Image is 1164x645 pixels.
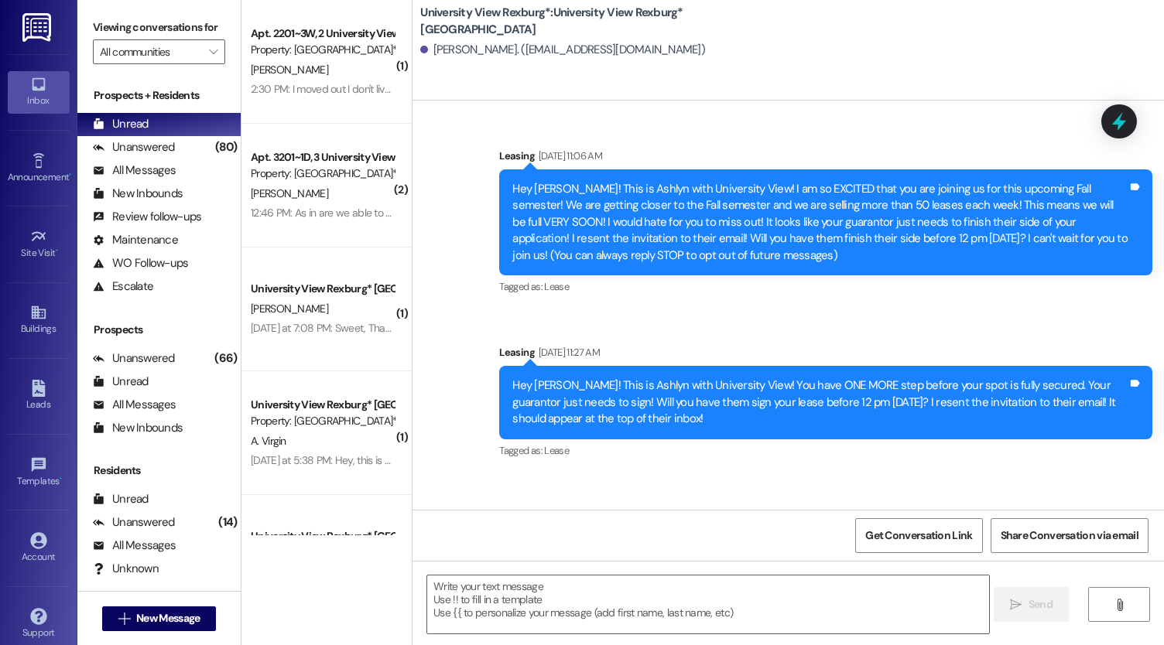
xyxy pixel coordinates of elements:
div: Leasing [499,148,1152,169]
label: Viewing conversations for [93,15,225,39]
div: Unread [93,491,149,507]
div: Tagged as: [499,275,1152,298]
i:  [118,613,130,625]
div: Property: [GEOGRAPHIC_DATA]* [251,413,394,429]
span: [PERSON_NAME] [251,63,328,77]
div: [PERSON_NAME]. ([EMAIL_ADDRESS][DOMAIN_NAME]) [420,42,705,58]
div: Property: [GEOGRAPHIC_DATA]* [251,42,394,58]
div: Apt. 3201~1D, 3 University View Rexburg [251,149,394,166]
div: Prospects + Residents [77,87,241,104]
div: Leasing [499,508,1152,530]
div: Unanswered [93,139,175,155]
span: [PERSON_NAME] [251,186,328,200]
div: Prospects [77,322,241,338]
div: Unknown [93,561,159,577]
div: Unanswered [93,350,175,367]
span: New Message [136,610,200,626]
a: Leads [8,375,70,417]
span: Get Conversation Link [865,527,972,544]
div: New Inbounds [93,420,183,436]
div: (80) [211,135,241,159]
span: Lease [544,280,569,293]
div: Escalate [93,278,153,295]
div: Tagged as: [499,439,1152,462]
div: Unread [93,116,149,132]
div: 2:30 PM: I moved out I don't live there anymore [251,82,459,96]
span: • [69,169,71,180]
div: Leasing [499,344,1152,366]
div: [DATE] at 7:08 PM: Sweet, Thanks! Can we do 5-9? [251,321,481,335]
div: All Messages [93,397,176,413]
div: WO Follow-ups [93,255,188,271]
span: Send [1029,596,1053,613]
div: University View Rexburg* [GEOGRAPHIC_DATA] [251,528,394,544]
span: • [60,473,62,484]
button: Send [994,587,1069,622]
i:  [209,46,217,58]
div: [DATE] at 5:38 PM: Hey, this is Austin Virgin. I was wondering about making a reservation at one ... [251,453,948,467]
i:  [1010,599,1022,611]
div: All Messages [93,537,176,554]
div: Maintenance [93,232,178,248]
div: [DATE] 11:27 AM [535,344,600,360]
input: All communities [100,39,200,64]
div: Unread [93,374,149,390]
span: • [56,245,58,256]
span: [PERSON_NAME] [251,302,328,316]
div: Hey [PERSON_NAME]! This is Ashlyn with University View! You have ONE MORE step before your spot i... [512,377,1128,427]
a: Inbox [8,71,70,113]
div: (14) [214,510,241,534]
span: Share Conversation via email [1001,527,1138,544]
i:  [1114,599,1125,611]
div: All Messages [93,162,176,179]
a: Buildings [8,299,70,341]
div: [DATE] 4:41 PM [535,508,598,524]
div: Unanswered [93,514,175,531]
div: Residents [77,462,241,479]
div: University View Rexburg* [GEOGRAPHIC_DATA] [251,397,394,413]
div: (66) [211,346,241,370]
div: Hey [PERSON_NAME]! This is Ashlyn with University View! I am so EXCITED that you are joining us f... [512,181,1128,264]
div: University View Rexburg* [GEOGRAPHIC_DATA] [251,281,394,297]
img: ResiDesk Logo [22,13,54,42]
b: University View Rexburg*: University View Rexburg* [GEOGRAPHIC_DATA] [420,5,730,38]
div: Apt. 2201~3W, 2 University View Rexburg [251,26,394,42]
span: Lease [544,444,569,457]
button: Get Conversation Link [855,518,982,553]
button: New Message [102,606,217,631]
a: Site Visit • [8,224,70,265]
div: [DATE] 11:06 AM [535,148,602,164]
div: Review follow-ups [93,209,201,225]
a: Support [8,603,70,645]
button: Share Conversation via email [991,518,1149,553]
div: Property: [GEOGRAPHIC_DATA]* [251,166,394,182]
div: 12:46 PM: As in are we able to come and celebrate? 👀 [251,206,498,220]
a: Account [8,527,70,569]
span: A. Virgin [251,434,286,448]
div: New Inbounds [93,186,183,202]
a: Templates • [8,452,70,493]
